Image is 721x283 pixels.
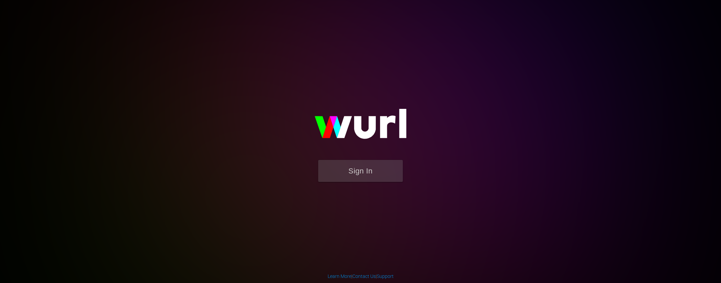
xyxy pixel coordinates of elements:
img: wurl-logo-on-black-223613ac3d8ba8fe6dc639794a292ebdb59501304c7dfd60c99c58986ef67473.svg [293,94,428,160]
button: Sign In [318,160,403,182]
div: | | [328,273,394,280]
a: Learn More [328,274,351,279]
a: Support [377,274,394,279]
a: Contact Us [352,274,376,279]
